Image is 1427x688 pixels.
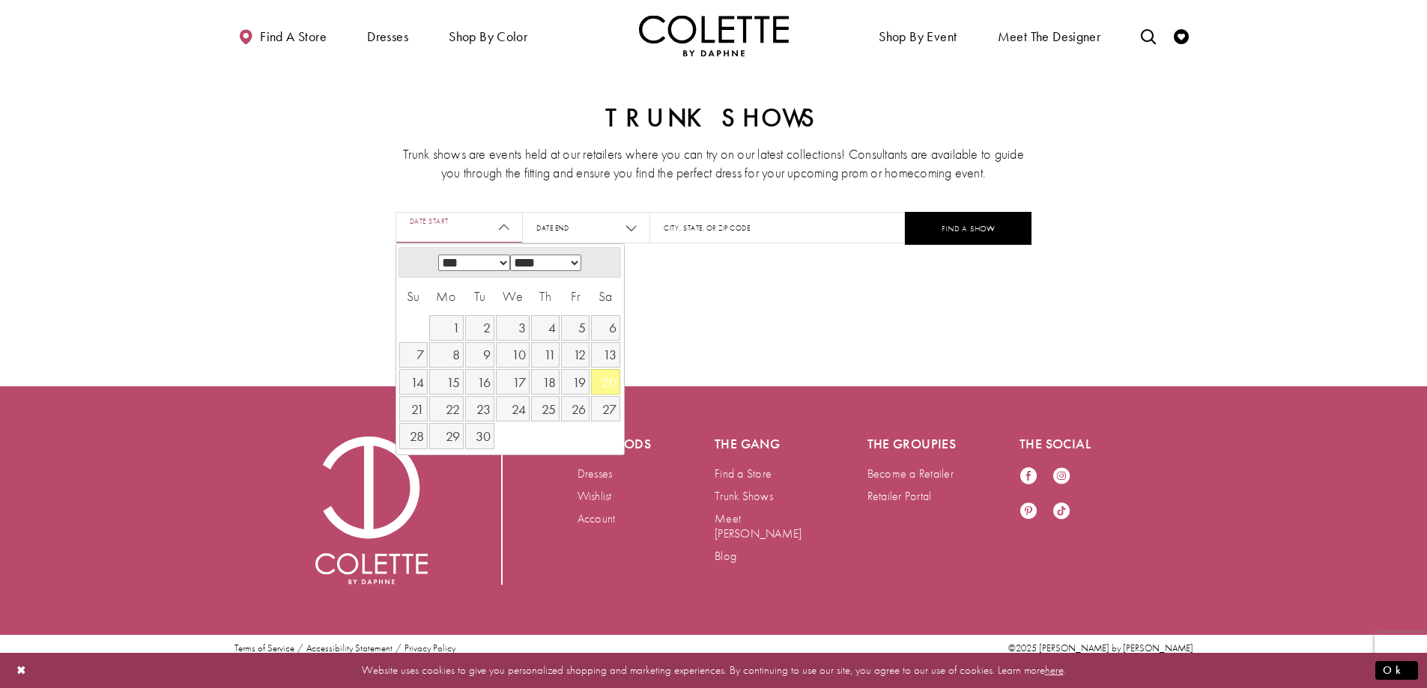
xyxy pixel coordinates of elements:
[531,342,560,368] a: 11
[715,548,736,564] a: Blog
[1045,663,1064,678] a: here
[994,15,1105,56] a: Meet the designer
[396,212,524,243] input: Date Start
[315,436,428,585] a: Visit Colette by Daphne Homepage
[399,342,428,368] a: 7
[1019,502,1037,522] a: Visit our Pinterest - Opens in new tab
[436,287,456,305] span: Monday
[649,212,905,243] input: City, State, or ZIP Code
[9,657,34,684] button: Close Dialog
[429,315,464,341] a: 1
[591,342,620,368] a: 13
[429,369,464,395] a: 15
[228,643,461,654] ul: Post footer menu
[234,15,330,56] a: Find a store
[445,15,531,56] span: Shop by color
[1137,15,1160,56] a: Toggle search
[399,396,428,421] a: 21
[591,315,620,341] a: 6
[531,396,560,421] a: 25
[879,29,957,44] span: Shop By Event
[905,212,1032,245] button: FIND A SHOW
[522,212,650,243] input: Date End
[465,396,494,421] a: 23
[1170,15,1193,56] a: Check Wishlist
[407,255,419,267] span: Prev
[429,423,464,448] a: 29
[499,219,509,237] span: Focus on Date Start
[715,488,773,504] a: Trunk Shows
[465,342,494,368] a: 9
[1019,466,1037,487] a: Visit our Facebook - Opens in new tab
[561,369,590,395] a: 19
[539,287,551,305] span: Thursday
[108,660,1319,681] p: Website uses cookies to give you personalized shopping and marketing experiences. By continuing t...
[561,315,590,341] a: 5
[601,255,613,267] span: Next
[531,369,560,395] a: 18
[715,466,772,481] a: Find a Store
[599,287,612,305] span: Saturday
[561,342,590,368] a: 12
[875,15,960,56] span: Shop By Event
[561,396,590,421] a: 26
[363,15,412,56] span: Dresses
[449,29,527,44] span: Shop by color
[306,643,393,654] a: Accessibility Statement
[1012,459,1093,529] ul: Follow us
[867,466,954,481] a: Become a Retailer
[496,315,530,341] a: 3
[496,369,530,395] a: 17
[407,287,419,305] span: Sunday
[578,466,613,481] a: Dresses
[1019,436,1112,451] h5: The social
[591,396,620,421] a: 27
[496,342,530,368] a: 10
[503,287,522,305] span: Wednesday
[429,342,464,368] a: 8
[626,219,637,237] span: Focus on Date End
[998,29,1101,44] span: Meet the designer
[399,369,428,395] a: 14
[425,295,1002,315] h3: NO RESULTS FOUND
[639,15,789,56] a: Visit Home Page
[639,15,789,56] img: Colette by Daphne
[595,249,619,273] a: Next
[715,436,808,451] h5: The gang
[399,423,428,448] a: 28
[496,396,530,421] a: 24
[1008,642,1193,654] span: ©2025 [PERSON_NAME] by [PERSON_NAME]
[715,511,802,541] a: Meet [PERSON_NAME]
[396,103,1032,133] h2: Trunk Shows
[591,369,620,395] a: 20
[429,396,464,421] a: 22
[405,643,455,654] a: Privacy Policy
[578,511,616,526] a: Account
[315,436,428,585] img: Colette by Daphne
[396,144,1032,182] p: Trunk shows are events held at our retailers where you can try on our latest collections! Consult...
[867,488,932,504] a: Retailer Portal
[474,287,485,305] span: Tuesday
[234,643,294,654] a: Terms of Service
[1052,466,1070,487] a: Visit our Instagram - Opens in new tab
[867,436,960,451] h5: The groupies
[465,315,494,341] a: 2
[1052,502,1070,522] a: Visit our TikTok - Opens in new tab
[260,29,327,44] span: Find a store
[531,315,560,341] a: 4
[465,423,494,448] a: 30
[367,29,408,44] span: Dresses
[578,488,612,504] a: Wishlist
[465,369,494,395] a: 16
[571,287,580,305] span: Friday
[401,249,425,273] a: Prev
[1375,661,1418,680] button: Submit Dialog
